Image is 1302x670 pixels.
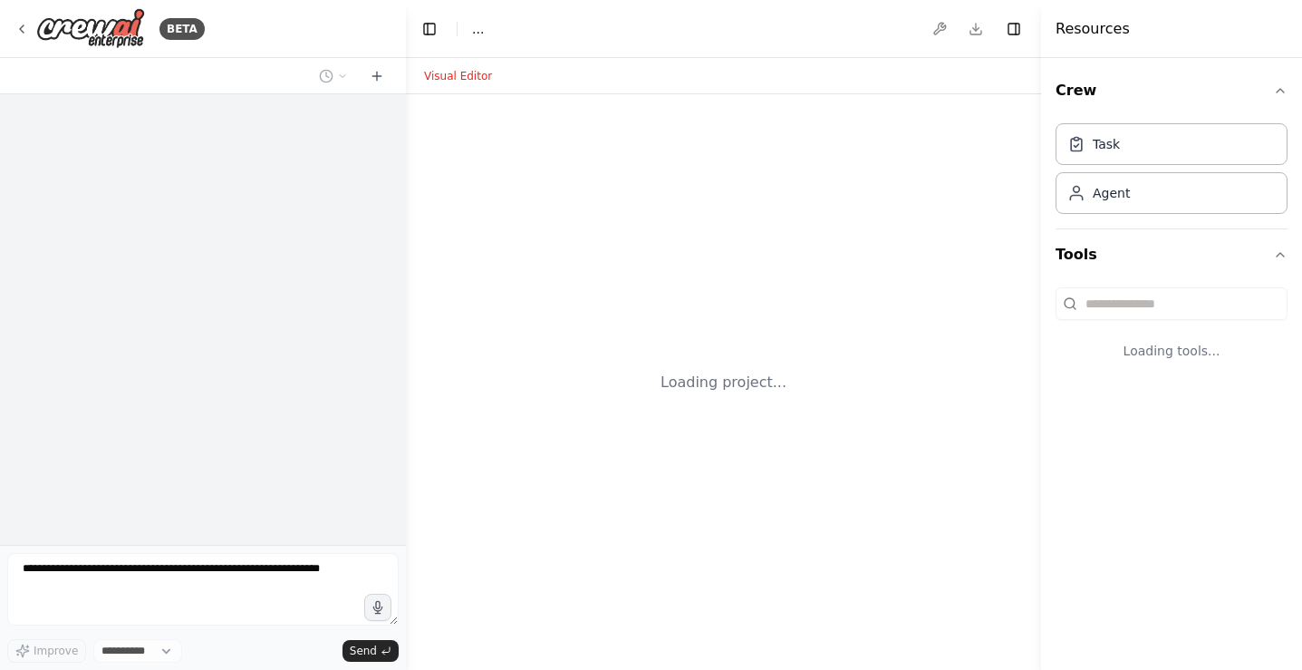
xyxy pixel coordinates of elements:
[364,594,391,621] button: Click to speak your automation idea
[1056,18,1130,40] h4: Resources
[1056,229,1288,280] button: Tools
[36,8,145,49] img: Logo
[7,639,86,663] button: Improve
[1093,184,1130,202] div: Agent
[1056,327,1288,374] div: Loading tools...
[1093,135,1120,153] div: Task
[1056,280,1288,389] div: Tools
[417,16,442,42] button: Hide left sidebar
[312,65,355,87] button: Switch to previous chat
[413,65,503,87] button: Visual Editor
[1056,65,1288,116] button: Crew
[1001,16,1027,42] button: Hide right sidebar
[472,20,484,38] nav: breadcrumb
[661,372,786,393] div: Loading project...
[34,644,78,658] span: Improve
[159,18,205,40] div: BETA
[472,20,484,38] span: ...
[342,640,399,662] button: Send
[1056,116,1288,228] div: Crew
[362,65,391,87] button: Start a new chat
[350,644,377,658] span: Send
